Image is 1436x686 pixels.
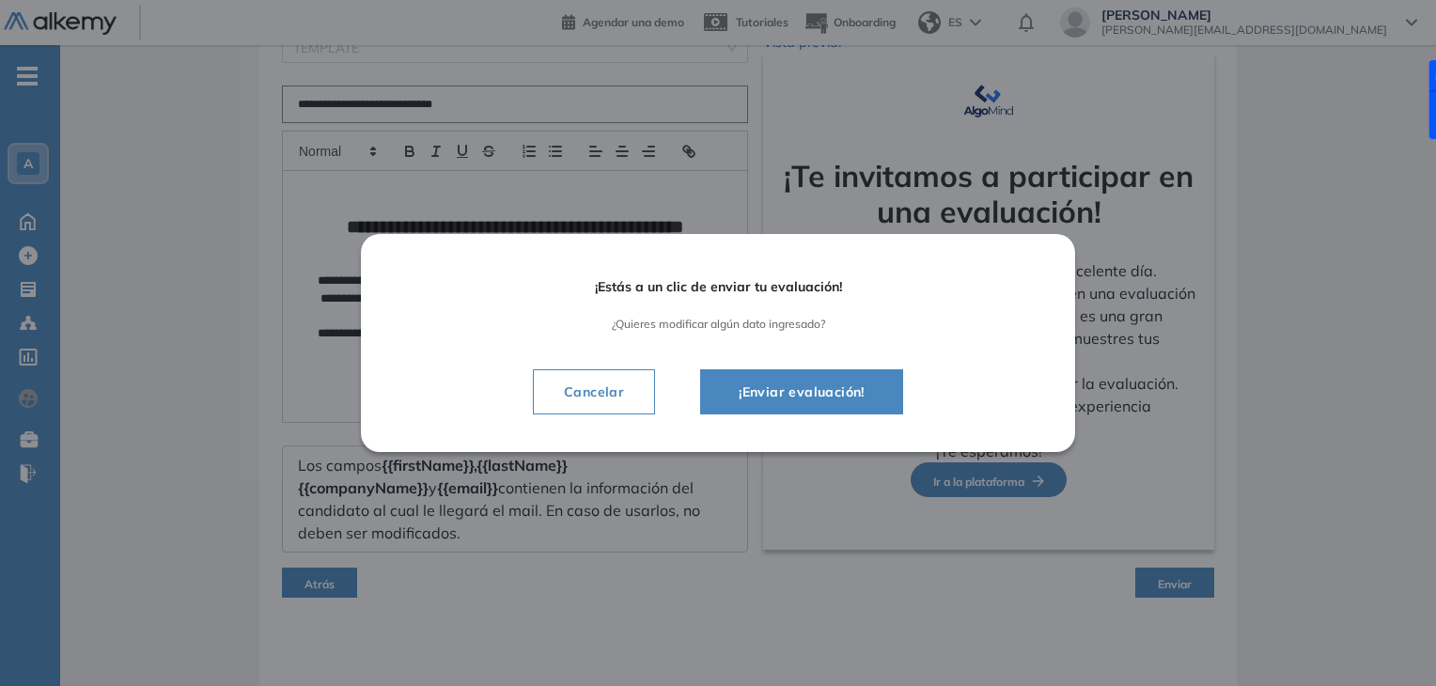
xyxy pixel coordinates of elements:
[1342,596,1436,686] iframe: Chat Widget
[414,279,1022,295] span: ¡Estás a un clic de enviar tu evaluación!
[724,381,880,403] span: ¡Enviar evaluación!
[533,369,655,414] button: Cancelar
[414,318,1022,331] span: ¿Quieres modificar algún dato ingresado?
[549,381,639,403] span: Cancelar
[700,369,903,414] button: ¡Enviar evaluación!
